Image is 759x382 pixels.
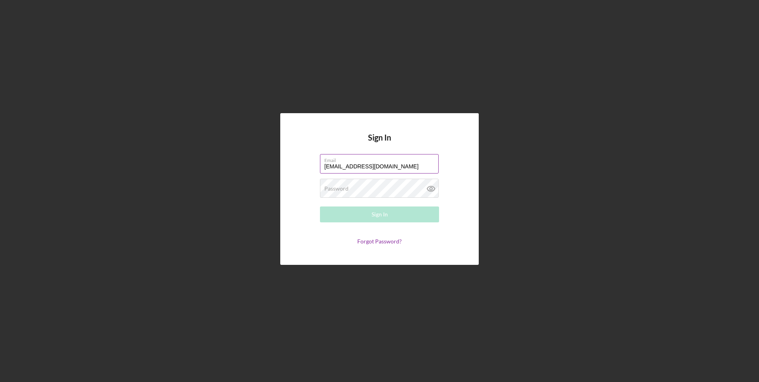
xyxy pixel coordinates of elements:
label: Email [324,154,439,163]
button: Sign In [320,206,439,222]
label: Password [324,185,349,192]
a: Forgot Password? [357,238,402,245]
div: Sign In [372,206,388,222]
h4: Sign In [368,133,391,154]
